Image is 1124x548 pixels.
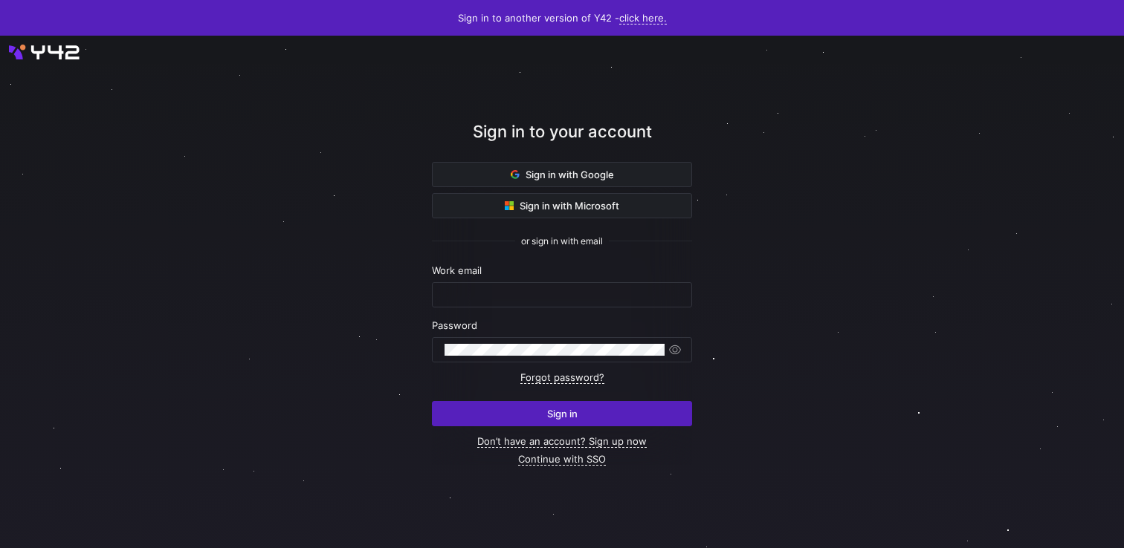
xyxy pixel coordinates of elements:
[505,200,619,212] span: Sign in with Microsoft
[432,264,482,276] span: Work email
[432,193,692,218] button: Sign in with Microsoft
[477,435,647,448] a: Don’t have an account? Sign up now
[511,169,614,180] span: Sign in with Google
[521,236,603,247] span: or sign in with email
[520,371,604,384] a: Forgot password?
[432,162,692,187] button: Sign in with Google
[432,401,692,426] button: Sign in
[547,408,578,420] span: Sign in
[432,120,692,162] div: Sign in to your account
[619,12,667,25] a: click here.
[518,453,606,466] a: Continue with SSO
[432,319,477,331] span: Password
